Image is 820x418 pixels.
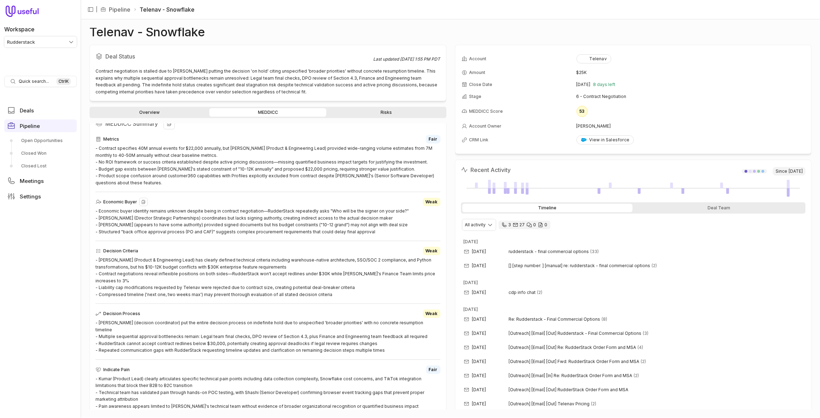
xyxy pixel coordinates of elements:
span: Weak [426,199,438,205]
div: - [PERSON_NAME] (decision coordinator) put the entire decision process on indefinite hold due to ... [95,319,440,354]
time: [DATE] [472,401,486,407]
div: - [PERSON_NAME] (Product & Engineering Lead) has clearly defined technical criteria including war... [95,257,440,298]
time: [DATE] [472,359,486,364]
time: [DATE] [472,290,486,295]
span: [Outreach] [Email] [In] Re: RudderStack Order Form and MSA [509,373,633,379]
time: [DATE] [789,168,803,174]
span: Settings [20,194,41,199]
span: 2 emails in thread [591,401,597,407]
div: Indicate Pain [95,365,440,374]
span: [Outreach] [Email] [Out] Rudderstack - Final Commercial Options [509,331,642,336]
div: Timeline [462,204,633,212]
span: 3 emails in thread [643,331,649,336]
span: Fair [429,136,438,142]
a: Pipeline [109,5,130,14]
span: 2 emails in thread [652,263,657,269]
span: Since [773,167,806,176]
div: 53 [577,106,588,117]
a: Risks [328,108,445,117]
a: Deals [4,104,77,117]
span: 8 days left [593,82,616,87]
td: 6 - Contract Negotiation [577,91,805,102]
div: 3 calls and 27 email threads [499,221,550,229]
div: Decision Process [95,309,440,318]
time: [DATE] [464,307,478,312]
label: Workspace [4,25,35,33]
kbd: Ctrl K [56,78,71,85]
a: Meetings [4,174,77,187]
a: MEDDICC [209,108,326,117]
span: Weak [426,248,438,254]
a: Closed Won [4,148,77,159]
button: Telenav [577,54,611,63]
span: Deals [20,108,34,113]
div: Telenav [581,56,607,62]
div: Contract negotiation is stalled due to [PERSON_NAME] putting the decision 'on hold' citing unspec... [95,68,440,95]
span: rudderstack - final commercial options [509,249,589,254]
a: Settings [4,190,77,203]
span: Fair [429,367,438,373]
h1: Telenav - Snowflake [90,28,205,36]
time: [DATE] [472,263,486,269]
span: cdp info chat [509,290,536,295]
span: Meetings [20,178,44,184]
div: Deal Team [634,204,804,212]
div: Last updated [374,56,440,62]
h2: Recent Activity [461,166,511,174]
span: 2 emails in thread [641,359,646,364]
div: Pipeline submenu [4,135,77,172]
span: [Outreach] [Email] [Out] RudderStack Order Form and MSA [509,387,629,393]
span: Close Date [469,82,493,87]
span: Stage [469,94,482,99]
h2: MEDDICC Summary [95,118,440,129]
time: [DATE] [472,345,486,350]
span: CRM Link [469,137,489,143]
span: 2 emails in thread [537,290,543,295]
span: MEDDICC Score [469,109,503,114]
span: [] [step number: ] [manual] re: rudderstack - final commercial options [509,263,651,269]
time: [DATE] [577,82,591,87]
div: View in Salesforce [581,137,630,143]
time: [DATE] 1:55 PM PDT [400,56,440,62]
span: 2 emails in thread [634,373,639,379]
td: [PERSON_NAME] [577,121,805,132]
div: Economic Buyer [95,198,440,206]
span: | [96,5,98,14]
time: [DATE] [472,316,486,322]
span: Account [469,56,487,62]
span: [Outreach] [Email] [Out] Re: RudderStack Order Form and MSA [509,345,636,350]
span: Weak [426,311,438,316]
time: [DATE] [472,373,486,379]
div: - Contract specifies 40M annual events for $22,000 annually, but [PERSON_NAME] (Product & Enginee... [95,145,440,186]
a: Closed Lost [4,160,77,172]
a: View in Salesforce [577,135,634,145]
div: Metrics [95,135,440,143]
time: [DATE] [472,249,486,254]
time: [DATE] [472,331,486,336]
time: [DATE] [464,239,478,244]
div: Decision Criteria [95,247,440,255]
div: - Kumar (Product Lead) clearly articulates specific technical pain points including data collecti... [95,375,440,417]
span: Account Owner [469,123,502,129]
span: Amount [469,70,486,75]
time: [DATE] [464,280,478,285]
h2: Deal Status [95,51,374,62]
span: [Outreach] [Email] [Out] Fwd: RudderStack Order Form and MSA [509,359,640,364]
span: Pipeline [20,123,40,129]
a: Open Opportunities [4,135,77,146]
div: - Economic buyer identity remains unknown despite being in contract negotiation—RudderStack repea... [95,208,440,235]
button: Collapse sidebar [85,4,96,15]
time: [DATE] [472,387,486,393]
li: Telenav - Snowflake [133,5,195,14]
span: 8 emails in thread [602,316,608,322]
span: Quick search... [19,79,49,84]
span: [Outreach] [Email] [Out] Telenav Pricing [509,401,590,407]
span: 33 emails in thread [591,249,599,254]
span: Re: Rudderstack - Final Commercial Options [509,316,600,322]
a: Overview [91,108,208,117]
a: Pipeline [4,119,77,132]
td: $25K [577,67,805,78]
span: 4 emails in thread [638,345,643,350]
